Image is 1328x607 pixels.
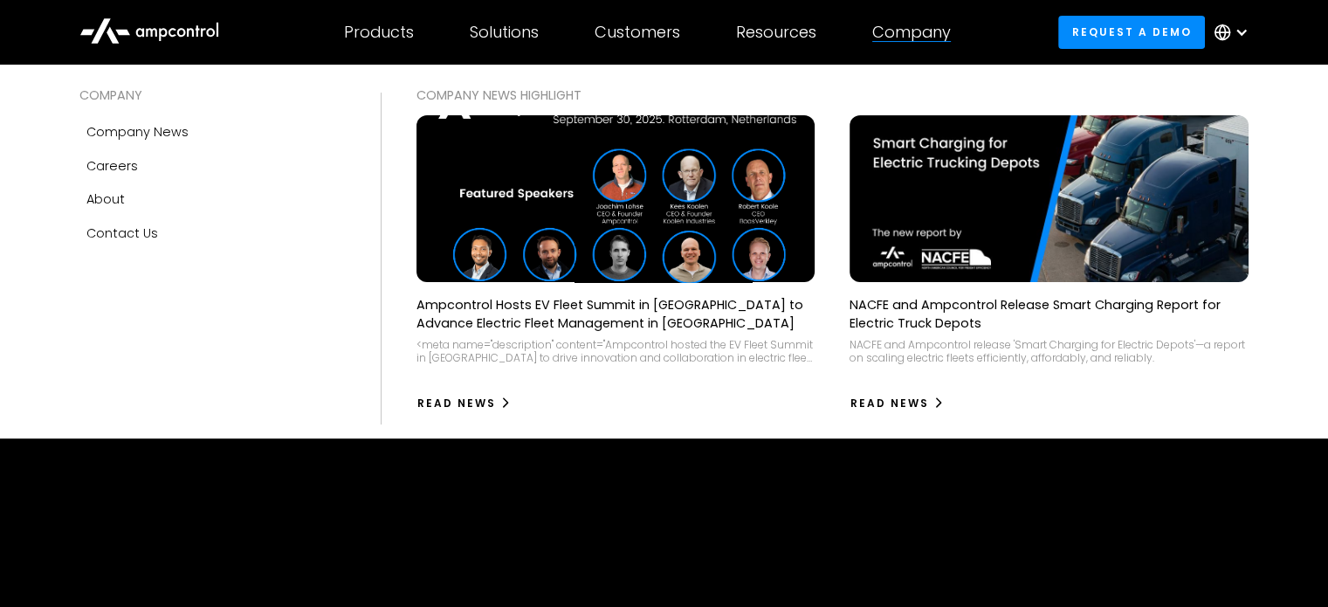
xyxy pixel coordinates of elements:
[86,156,138,176] div: Careers
[344,23,414,42] div: Products
[470,23,539,42] div: Solutions
[86,122,189,141] div: Company news
[850,390,945,417] a: Read News
[736,23,816,42] div: Resources
[416,86,1249,105] div: COMPANY NEWS Highlight
[416,390,512,417] a: Read News
[86,224,158,243] div: Contact Us
[595,23,680,42] div: Customers
[79,115,346,148] a: Company news
[79,149,346,183] a: Careers
[850,296,1248,331] p: NACFE and Ampcontrol Release Smart Charging Report for Electric Truck Depots
[79,86,346,105] div: COMPANY
[416,338,815,365] div: <meta name="description" content="Ampcontrol hosted the EV Fleet Summit in [GEOGRAPHIC_DATA] to d...
[872,23,951,42] div: Company
[86,190,125,209] div: About
[79,183,346,216] a: About
[850,338,1248,365] div: NACFE and Ampcontrol release 'Smart Charging for Electric Depots'—a report on scaling electric fl...
[416,296,815,331] p: Ampcontrol Hosts EV Fleet Summit in [GEOGRAPHIC_DATA] to Advance Electric Fleet Management in [GE...
[417,396,496,411] div: Read News
[850,396,929,411] div: Read News
[79,217,346,250] a: Contact Us
[1058,16,1205,48] a: Request a demo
